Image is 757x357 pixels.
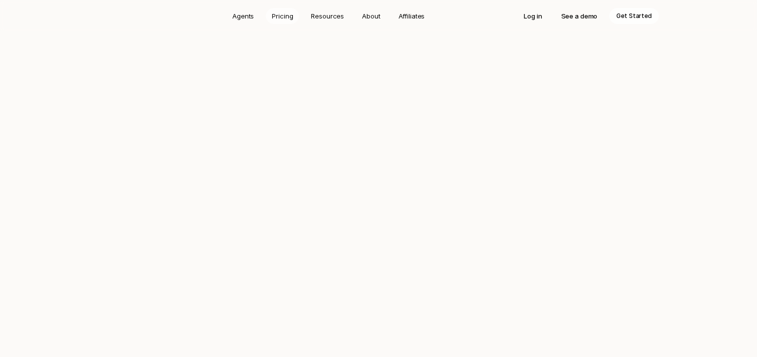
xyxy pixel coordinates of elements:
strong: entire Lead-to-Cash cycle [346,129,459,139]
p: Get Started [326,197,364,207]
a: Pricing [266,8,299,24]
p: Get Started [616,11,652,21]
a: Agents [226,8,260,24]
p: Watch Demo [391,197,431,207]
p: Pricing [272,11,293,21]
p: AI Agents to automate the for . From trade intelligence, demand forecasting, lead generation, lea... [238,127,519,179]
a: Resources [305,8,350,24]
a: Get Started [317,193,373,211]
a: See a demo [554,8,605,24]
p: Resources [311,11,344,21]
a: Watch Demo [382,193,440,211]
a: About [356,8,386,24]
a: Affiliates [393,8,431,24]
strong: commodity traders [261,129,520,152]
p: About [362,11,380,21]
p: Affiliates [399,11,425,21]
a: Get Started [609,8,659,24]
a: Log in [517,8,549,24]
p: Log in [524,11,542,21]
h1: AI Agents for Physical Commodity Traders [158,59,599,115]
p: Agents [232,11,254,21]
p: See a demo [561,11,598,21]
